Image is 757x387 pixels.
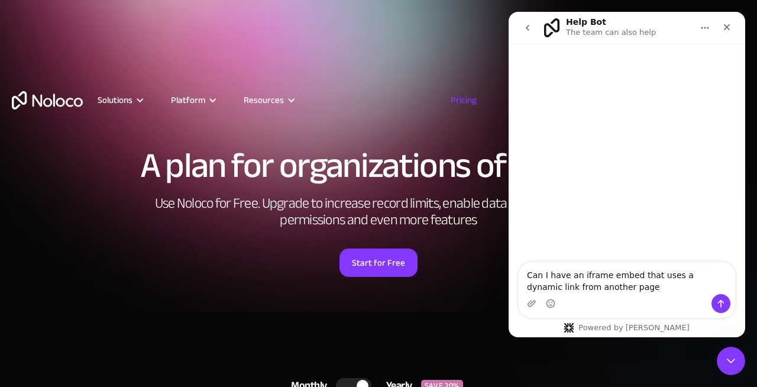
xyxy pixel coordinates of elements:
[83,92,156,108] div: Solutions
[12,91,83,109] a: home
[98,92,132,108] div: Solutions
[156,92,229,108] div: Platform
[229,92,308,108] div: Resources
[12,148,745,183] h1: A plan for organizations of all sizes
[509,12,745,337] iframe: Intercom live chat
[339,249,418,277] a: Start for Free
[244,92,284,108] div: Resources
[436,92,491,108] a: Pricing
[171,92,205,108] div: Platform
[142,195,615,228] h2: Use Noloco for Free. Upgrade to increase record limits, enable data sources, enhance permissions ...
[717,347,745,375] iframe: Intercom live chat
